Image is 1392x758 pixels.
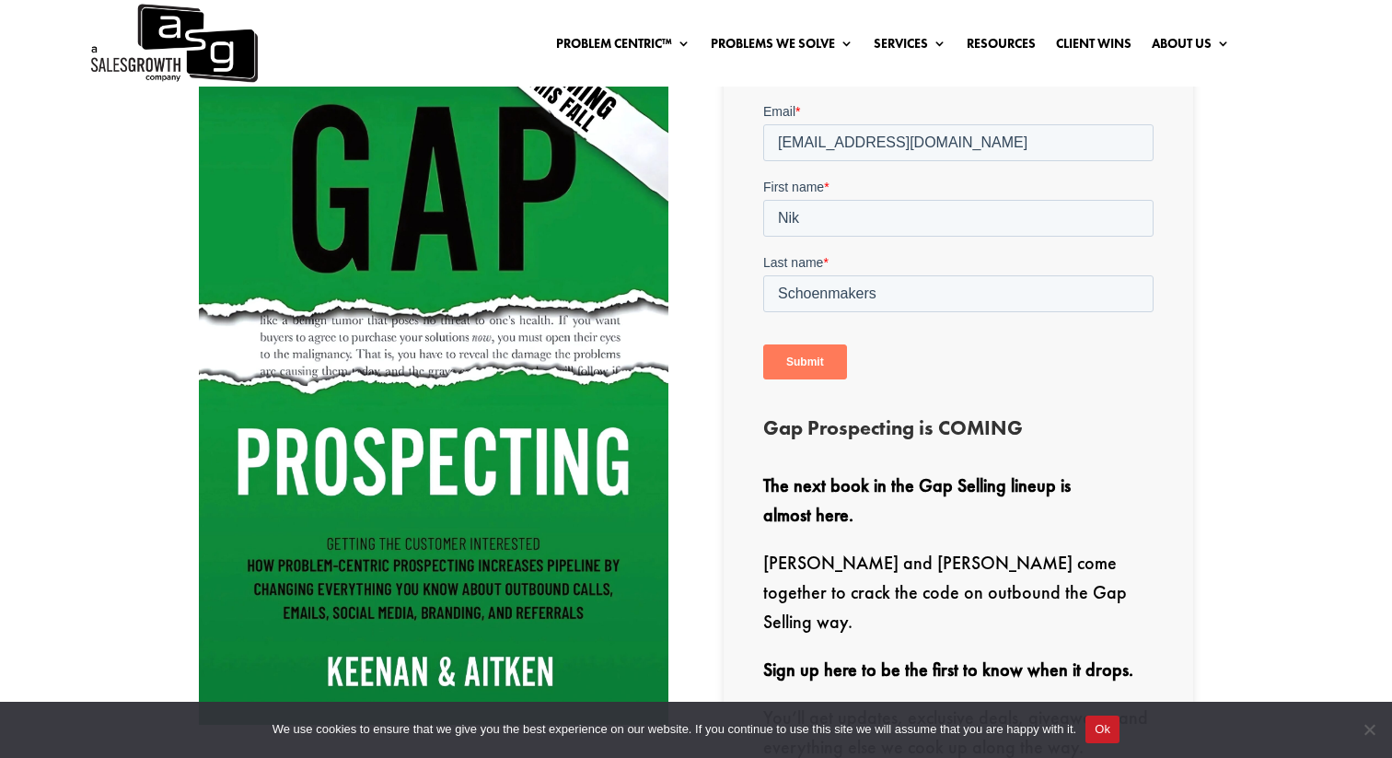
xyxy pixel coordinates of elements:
a: Resources [967,37,1036,57]
h3: Gap Prospecting is COMING [763,418,1039,448]
a: Problems We Solve [711,37,853,57]
p: [PERSON_NAME] and [PERSON_NAME] come together to crack the code on outbound the Gap Selling way. [763,548,1154,655]
button: Ok [1085,716,1119,743]
strong: Sign up here to be the first to know when it drops. [763,658,1133,682]
strong: The next book in the Gap Selling lineup is almost here. [763,473,1071,527]
span: We use cookies to ensure that we give you the best experience on our website. If you continue to ... [273,720,1076,739]
a: Services [874,37,946,57]
span: No [1360,720,1378,739]
a: About Us [1152,37,1230,57]
a: Problem Centric™ [556,37,690,57]
a: Client Wins [1056,37,1131,57]
img: Gap Prospecting - Coming This Fall [199,20,668,725]
iframe: Form 0 [763,102,1154,395]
